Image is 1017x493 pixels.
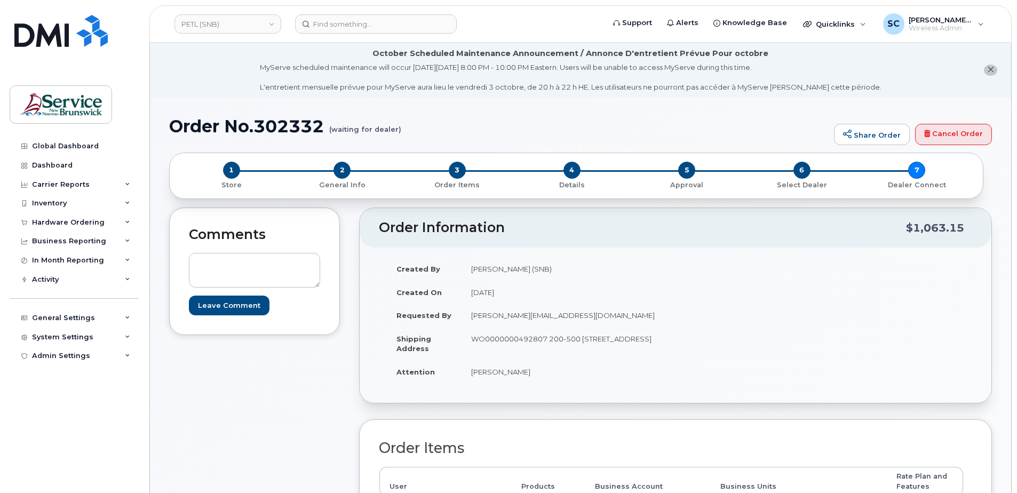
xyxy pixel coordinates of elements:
[396,311,451,320] strong: Requested By
[634,180,740,190] p: Approval
[563,162,581,179] span: 4
[284,179,399,190] a: 2 General Info
[169,117,829,136] h1: Order No.302332
[744,179,859,190] a: 6 Select Dealer
[400,179,514,190] a: 3 Order Items
[404,180,510,190] p: Order Items
[396,265,440,273] strong: Created By
[462,327,668,360] td: WO0000000492807 200-500 [STREET_ADDRESS]
[189,296,269,315] input: Leave Comment
[189,227,320,242] h2: Comments
[514,179,629,190] a: 4 Details
[678,162,695,179] span: 5
[396,335,431,353] strong: Shipping Address
[630,179,744,190] a: 5 Approval
[462,281,668,304] td: [DATE]
[462,360,668,384] td: [PERSON_NAME]
[462,257,668,281] td: [PERSON_NAME] (SNB)
[379,220,906,235] h2: Order Information
[915,124,992,145] a: Cancel Order
[396,288,442,297] strong: Created On
[379,440,964,456] h2: Order Items
[519,180,625,190] p: Details
[396,368,435,376] strong: Attention
[333,162,351,179] span: 2
[462,304,668,327] td: [PERSON_NAME][EMAIL_ADDRESS][DOMAIN_NAME]
[984,65,997,76] button: close notification
[372,48,768,59] div: October Scheduled Maintenance Announcement / Annonce D'entretient Prévue Pour octobre
[449,162,466,179] span: 3
[178,179,284,190] a: 1 Store
[223,162,240,179] span: 1
[834,124,910,145] a: Share Order
[793,162,811,179] span: 6
[329,117,401,133] small: (waiting for dealer)
[182,180,280,190] p: Store
[906,218,964,238] div: $1,063.15
[289,180,395,190] p: General Info
[749,180,855,190] p: Select Dealer
[260,62,881,92] div: MyServe scheduled maintenance will occur [DATE][DATE] 8:00 PM - 10:00 PM Eastern. Users will be u...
